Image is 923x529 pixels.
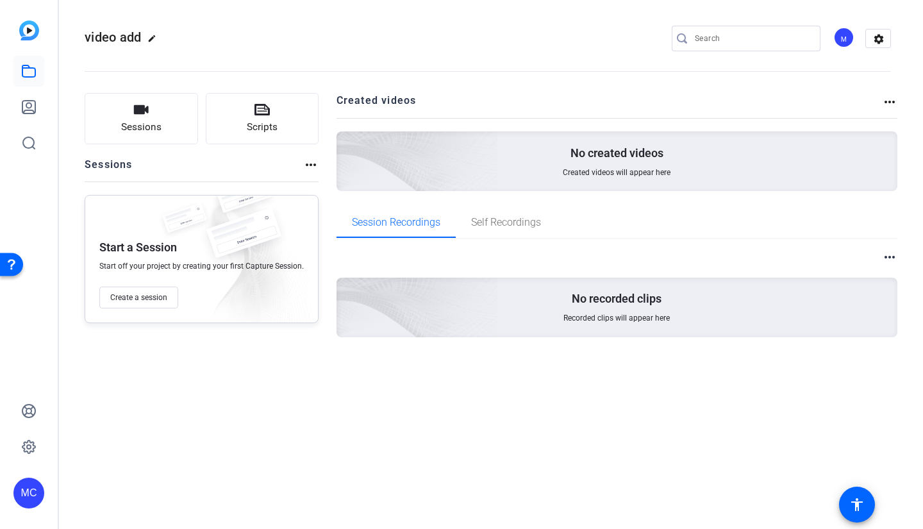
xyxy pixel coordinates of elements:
span: Recorded clips will appear here [563,313,670,323]
div: M [833,27,854,48]
mat-icon: settings [866,29,892,49]
span: Create a session [110,292,167,303]
mat-icon: edit [147,34,163,49]
img: Creted videos background [193,4,499,283]
img: embarkstudio-empty-session.png [193,151,499,429]
h2: Created videos [337,93,883,118]
span: Self Recordings [471,217,541,228]
span: Start off your project by creating your first Capture Session. [99,261,304,271]
button: Create a session [99,287,178,308]
mat-icon: more_horiz [303,157,319,172]
ngx-avatar: maggie cook [833,27,856,49]
span: Session Recordings [352,217,440,228]
span: video add [85,29,141,45]
img: blue-gradient.svg [19,21,39,40]
div: MC [13,478,44,508]
span: Scripts [247,120,278,135]
span: Created videos will appear here [563,167,670,178]
img: fake-session.png [195,208,292,272]
mat-icon: more_horiz [882,249,897,265]
input: Search [695,31,810,46]
mat-icon: accessibility [849,497,865,512]
p: No recorded clips [572,291,661,306]
h2: Sessions [85,157,133,181]
span: Sessions [121,120,162,135]
mat-icon: more_horiz [882,94,897,110]
p: No created videos [570,146,663,161]
button: Sessions [85,93,198,144]
p: Start a Session [99,240,177,255]
img: fake-session.png [208,176,279,223]
img: fake-session.png [156,203,213,241]
button: Scripts [206,93,319,144]
img: embarkstudio-empty-session.png [187,192,312,329]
